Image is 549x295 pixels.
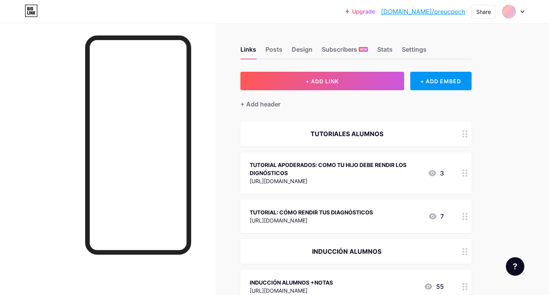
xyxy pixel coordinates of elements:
[322,45,368,59] div: Subscribers
[250,287,333,295] div: [URL][DOMAIN_NAME]
[240,45,256,59] div: Links
[265,45,282,59] div: Posts
[306,78,339,84] span: + ADD LINK
[360,47,367,52] span: NEW
[240,72,404,90] button: + ADD LINK
[402,45,426,59] div: Settings
[250,161,421,177] div: TUTORIAL APODERADOS: COMO TU HIJO DEBE RENDIR LOS DIGNÓSTICOS
[410,72,472,90] div: + ADD EMBED
[240,99,280,109] div: + Add header
[476,8,491,16] div: Share
[428,169,444,178] div: 3
[250,129,444,138] div: TUTORIALES ALUMNOS
[428,212,444,221] div: 7
[424,282,444,291] div: 55
[292,45,312,59] div: Design
[250,216,373,224] div: [URL][DOMAIN_NAME]
[377,45,393,59] div: Stats
[250,278,333,287] div: INDUCCIÓN ALUMNOS +NOTAS
[250,208,373,216] div: TUTORIAL: CÓMO RENDIR TUS DIAGNÓSTICOS
[346,8,375,15] a: Upgrade
[250,177,421,185] div: [URL][DOMAIN_NAME]
[381,7,465,16] a: [DOMAIN_NAME]/preucpech
[250,247,444,256] div: INDUCCIÓN ALUMNOS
